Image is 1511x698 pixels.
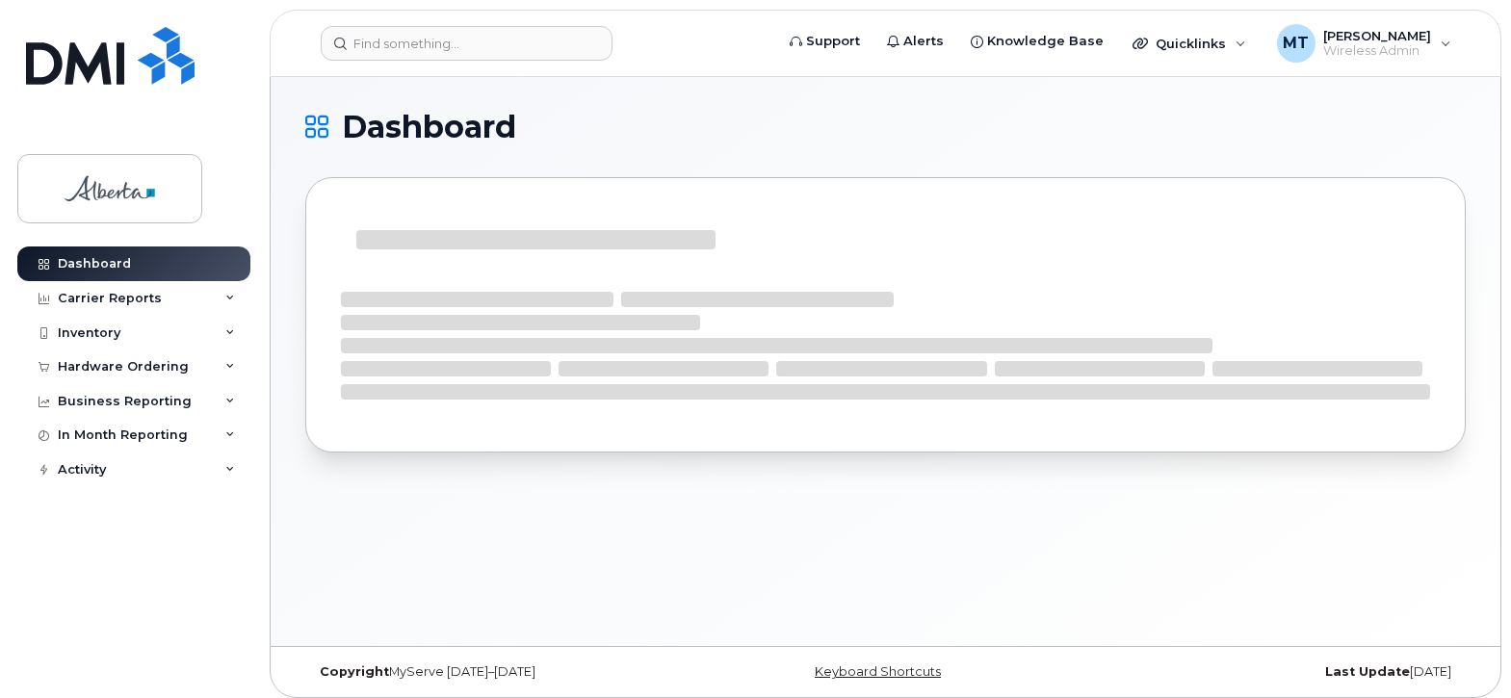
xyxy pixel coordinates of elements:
[342,113,516,142] span: Dashboard
[815,664,941,679] a: Keyboard Shortcuts
[1325,664,1410,679] strong: Last Update
[320,664,389,679] strong: Copyright
[305,664,692,680] div: MyServe [DATE]–[DATE]
[1079,664,1466,680] div: [DATE]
